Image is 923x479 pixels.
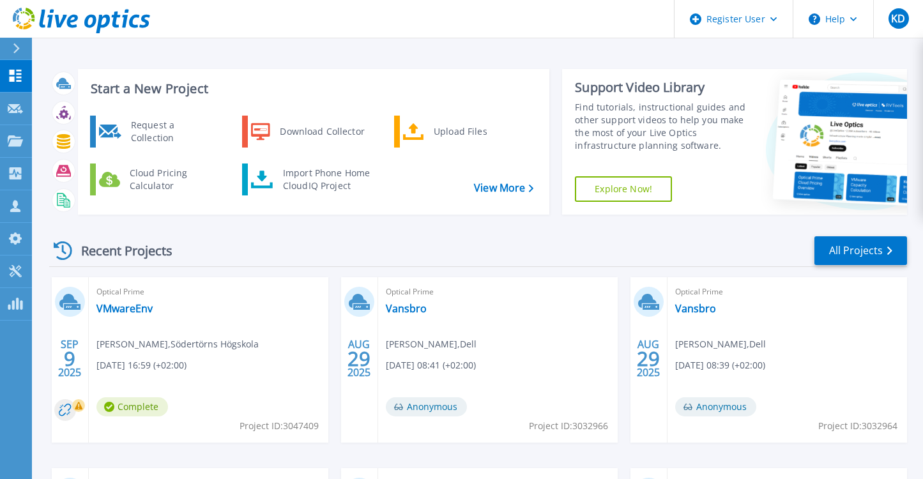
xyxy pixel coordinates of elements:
div: SEP 2025 [57,335,82,382]
a: Explore Now! [575,176,672,202]
div: AUG 2025 [347,335,371,382]
span: 29 [637,353,660,364]
span: Optical Prime [675,285,899,299]
span: [DATE] 16:59 (+02:00) [96,358,187,372]
span: Project ID: 3032966 [529,419,608,433]
a: Download Collector [242,116,373,148]
span: Complete [96,397,168,416]
span: Anonymous [386,397,467,416]
span: Optical Prime [386,285,610,299]
a: Vansbro [386,302,427,315]
span: Project ID: 3032964 [818,419,897,433]
a: VMwareEnv [96,302,153,315]
a: View More [474,182,533,194]
div: Find tutorials, instructional guides and other support videos to help you make the most of your L... [575,101,747,152]
span: KD [891,13,905,24]
h3: Start a New Project [91,82,533,96]
div: AUG 2025 [636,335,660,382]
span: 9 [64,353,75,364]
div: Cloud Pricing Calculator [123,167,218,192]
div: Recent Projects [49,235,190,266]
span: [PERSON_NAME] , Dell [675,337,766,351]
div: Download Collector [273,119,370,144]
div: Upload Files [427,119,522,144]
span: [PERSON_NAME] , Södertörns Högskola [96,337,259,351]
div: Import Phone Home CloudIQ Project [277,167,376,192]
span: Anonymous [675,397,756,416]
span: Project ID: 3047409 [240,419,319,433]
a: Request a Collection [90,116,221,148]
div: Request a Collection [125,119,218,144]
span: [PERSON_NAME] , Dell [386,337,477,351]
a: Cloud Pricing Calculator [90,163,221,195]
a: Upload Files [394,116,525,148]
span: [DATE] 08:41 (+02:00) [386,358,476,372]
div: Support Video Library [575,79,747,96]
span: [DATE] 08:39 (+02:00) [675,358,765,372]
a: Vansbro [675,302,716,315]
a: All Projects [814,236,907,265]
span: Optical Prime [96,285,321,299]
span: 29 [347,353,370,364]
